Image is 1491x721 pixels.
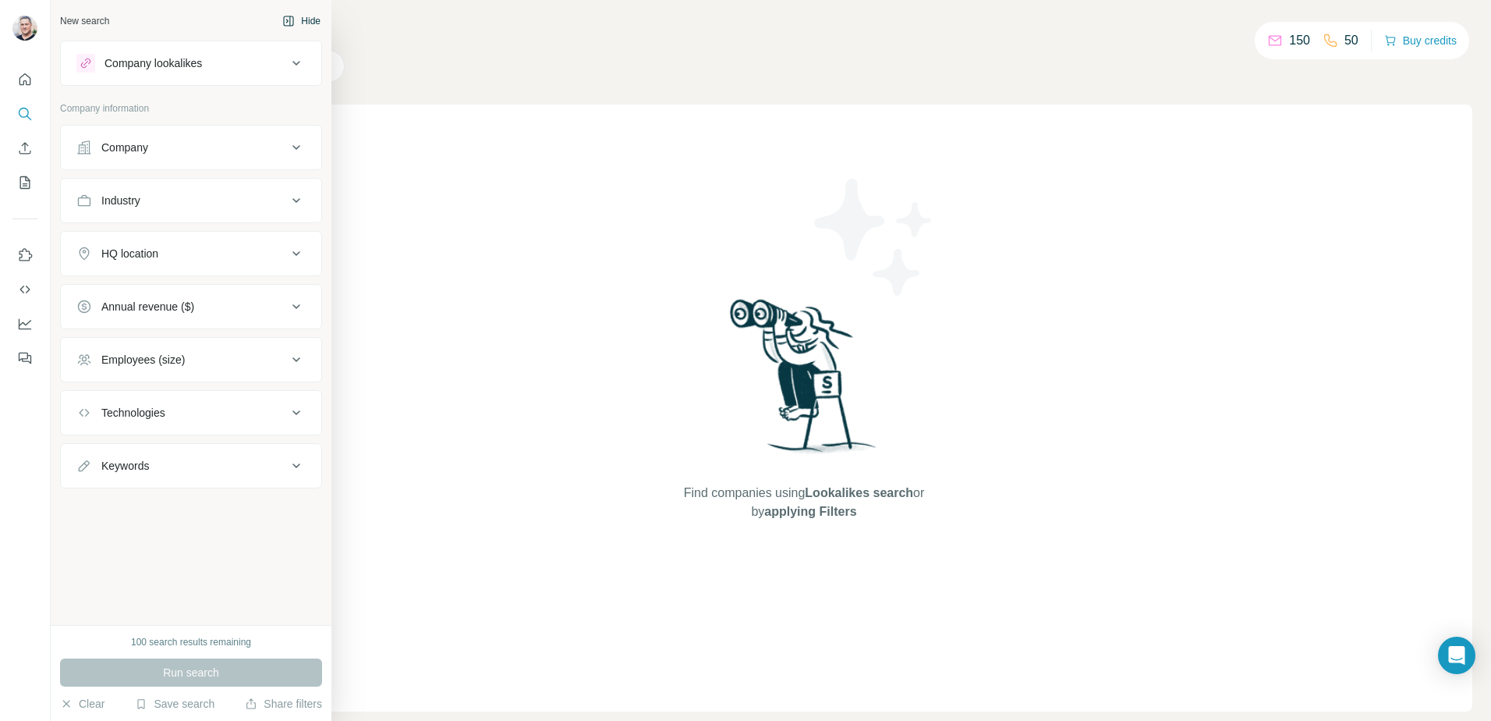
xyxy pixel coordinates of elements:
[764,505,856,518] span: applying Filters
[101,299,194,314] div: Annual revenue ($)
[61,341,321,378] button: Employees (size)
[101,458,149,474] div: Keywords
[12,134,37,162] button: Enrich CSV
[61,288,321,325] button: Annual revenue ($)
[101,352,185,368] div: Employees (size)
[679,484,929,521] span: Find companies using or by
[1289,31,1310,50] p: 150
[12,66,37,94] button: Quick start
[61,44,321,82] button: Company lookalikes
[12,344,37,372] button: Feedback
[805,486,913,499] span: Lookalikes search
[135,696,214,712] button: Save search
[60,696,104,712] button: Clear
[60,101,322,115] p: Company information
[61,182,321,219] button: Industry
[12,275,37,304] button: Use Surfe API
[12,16,37,41] img: Avatar
[1438,637,1475,674] div: Open Intercom Messenger
[104,55,202,71] div: Company lookalikes
[61,394,321,432] button: Technologies
[12,310,37,338] button: Dashboard
[12,169,37,197] button: My lists
[101,140,148,155] div: Company
[60,14,109,28] div: New search
[12,100,37,128] button: Search
[271,9,331,33] button: Hide
[61,235,321,272] button: HQ location
[131,635,251,649] div: 100 search results remaining
[101,193,140,208] div: Industry
[101,246,158,261] div: HQ location
[61,447,321,485] button: Keywords
[101,405,165,421] div: Technologies
[1344,31,1358,50] p: 50
[804,167,944,307] img: Surfe Illustration - Stars
[1384,30,1457,51] button: Buy credits
[136,19,1472,41] h4: Search
[61,129,321,166] button: Company
[723,295,885,469] img: Surfe Illustration - Woman searching with binoculars
[245,696,322,712] button: Share filters
[12,241,37,269] button: Use Surfe on LinkedIn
